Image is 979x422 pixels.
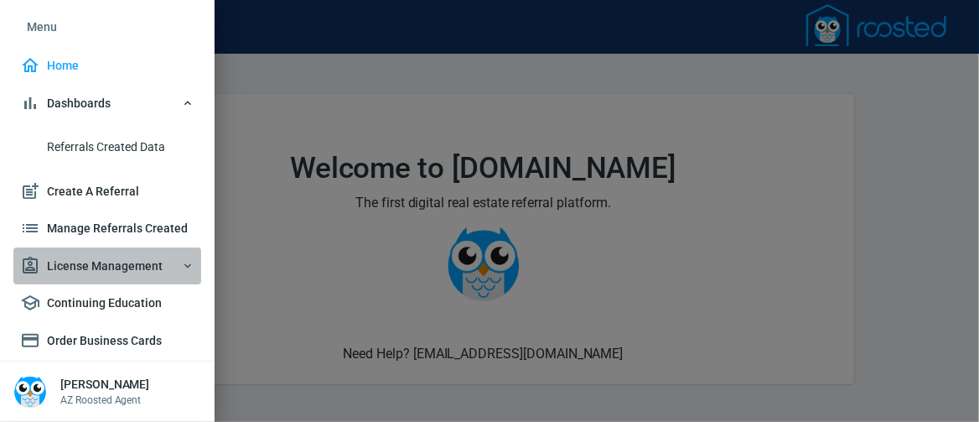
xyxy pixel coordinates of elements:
[20,331,194,352] span: Order Business Cards
[13,85,201,122] button: Dashboards
[13,210,201,247] a: Manage Referrals Created
[13,375,47,409] img: Person
[13,322,201,360] a: Order Business Cards
[13,284,201,322] a: Continuing Education
[60,376,149,393] h6: [PERSON_NAME]
[13,173,201,211] a: Create A Referral
[20,218,194,239] span: Manage Referrals Created
[20,55,194,76] span: Home
[20,256,194,277] span: License Management
[908,346,966,409] iframe: Chat
[20,293,194,314] span: Continuing Education
[47,137,194,158] span: Referrals Created Data
[13,47,201,85] a: Home
[13,247,201,285] button: License Management
[13,128,201,166] a: Referrals Created Data
[13,359,201,397] button: Account Settings
[20,93,194,114] span: Dashboards
[20,181,194,202] span: Create A Referral
[13,7,201,47] li: Menu
[60,393,149,408] p: AZ Roosted Agent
